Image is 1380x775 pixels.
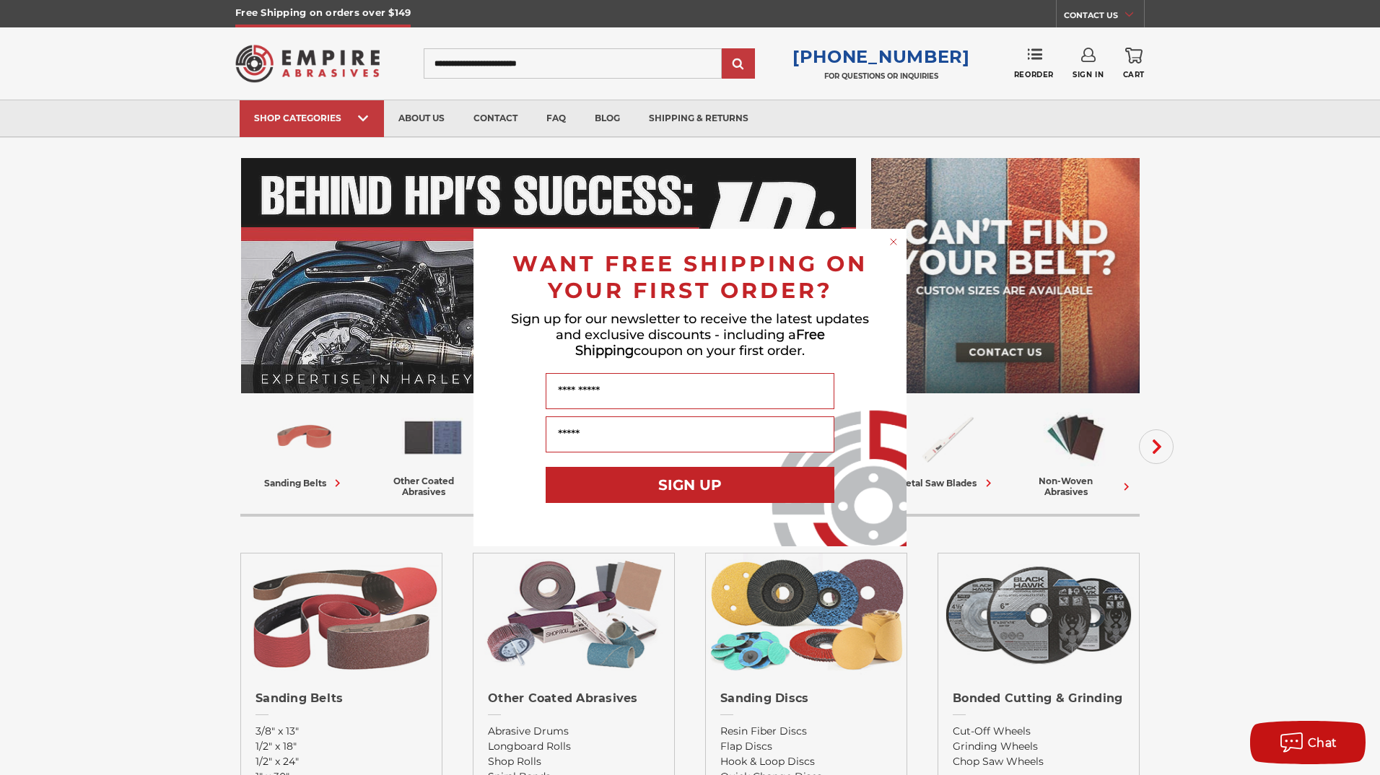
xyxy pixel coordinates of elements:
[546,467,834,503] button: SIGN UP
[575,327,825,359] span: Free Shipping
[1308,736,1337,750] span: Chat
[512,250,868,304] span: WANT FREE SHIPPING ON YOUR FIRST ORDER?
[1250,721,1366,764] button: Chat
[511,311,869,359] span: Sign up for our newsletter to receive the latest updates and exclusive discounts - including a co...
[886,235,901,249] button: Close dialog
